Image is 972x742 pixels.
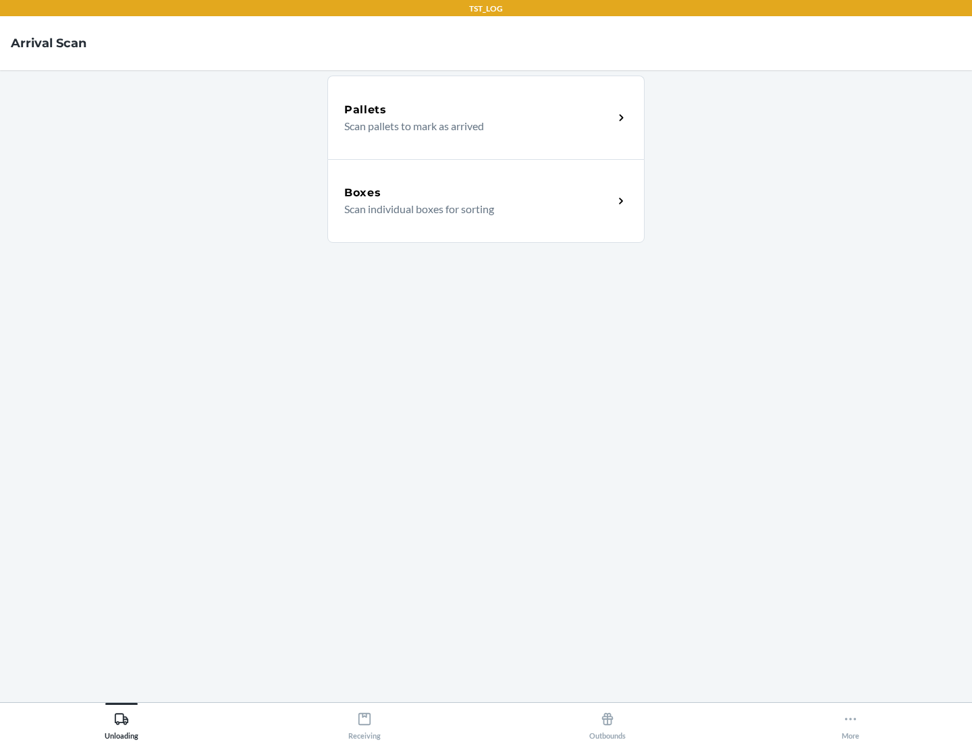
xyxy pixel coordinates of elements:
a: BoxesScan individual boxes for sorting [327,159,645,243]
p: Scan pallets to mark as arrived [344,118,603,134]
button: More [729,703,972,740]
p: Scan individual boxes for sorting [344,201,603,217]
div: More [842,706,859,740]
p: TST_LOG [469,3,503,15]
div: Unloading [105,706,138,740]
h4: Arrival Scan [11,34,86,52]
div: Outbounds [589,706,626,740]
button: Outbounds [486,703,729,740]
button: Receiving [243,703,486,740]
a: PalletsScan pallets to mark as arrived [327,76,645,159]
h5: Boxes [344,185,381,201]
h5: Pallets [344,102,387,118]
div: Receiving [348,706,381,740]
